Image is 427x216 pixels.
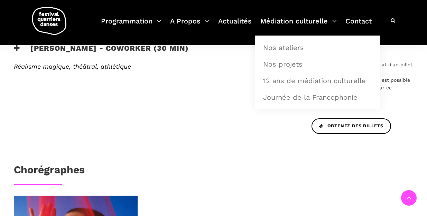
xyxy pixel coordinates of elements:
span: Obtenez des billets [319,122,383,130]
a: A Propos [170,15,210,36]
a: Médiation culturelle [260,15,337,36]
a: Programmation [101,15,161,36]
a: Actualités [218,15,252,36]
em: Réalisme magique, théâtral, athlétique [14,63,131,70]
a: Nos ateliers [259,40,376,56]
img: logo-fqd-med [32,7,66,35]
h3: Chorégraphes [14,164,85,181]
a: Contact [345,15,372,36]
a: 12 ans de médiation culturelle [259,73,376,89]
a: Journée de la Francophonie [259,89,376,105]
h3: [PERSON_NAME] - Coworker (30 min) [14,44,189,61]
a: Nos projets [259,56,376,72]
a: Obtenez des billets [312,118,391,134]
